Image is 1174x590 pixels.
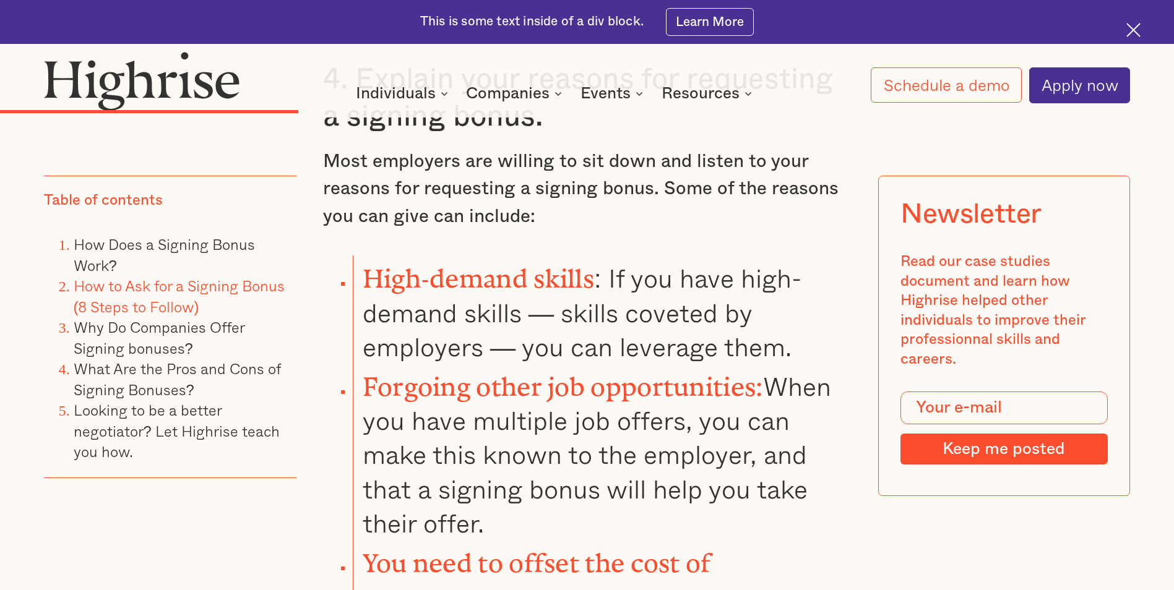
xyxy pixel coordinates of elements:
li: When you have multiple job offers, you can make this known to the employer, and that a signing bo... [353,364,851,540]
a: Why Do Companies Offer Signing bonuses? [74,315,244,359]
div: Companies [466,86,566,101]
a: Apply now [1029,67,1130,103]
img: Cross icon [1126,23,1141,37]
strong: High-demand skills [363,264,594,280]
div: Read our case studies document and learn how Highrise helped other individuals to improve their p... [900,252,1107,369]
li: : If you have high-demand skills — skills coveted by employers — you can leverage them. [353,255,851,364]
input: Your e-mail [900,391,1107,424]
div: Events [581,86,647,101]
div: Resources [662,86,756,101]
div: Companies [466,86,550,101]
a: What Are the Pros and Cons of Signing Bonuses? [74,357,280,401]
div: Events [581,86,631,101]
div: Individuals [356,86,452,101]
a: Learn More [666,8,754,36]
img: Highrise logo [44,51,240,111]
a: Schedule a demo [871,67,1021,103]
div: Individuals [356,86,436,101]
a: How Does a Signing Bonus Work? [74,233,255,276]
p: Most employers are willing to sit down and listen to your reasons for requesting a signing bonus.... [323,148,850,230]
a: Looking to be a better negotiator? Let Highrise teach you how. [74,399,280,463]
form: Modal Form [900,391,1107,464]
a: How to Ask for a Signing Bonus (8 Steps to Follow) [74,274,285,318]
div: Resources [662,86,740,101]
div: Table of contents [44,191,163,211]
strong: Forgoing other job opportunities: [363,372,763,388]
input: Keep me posted [900,434,1107,464]
div: This is some text inside of a div block. [420,13,644,30]
div: Newsletter [900,199,1042,231]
